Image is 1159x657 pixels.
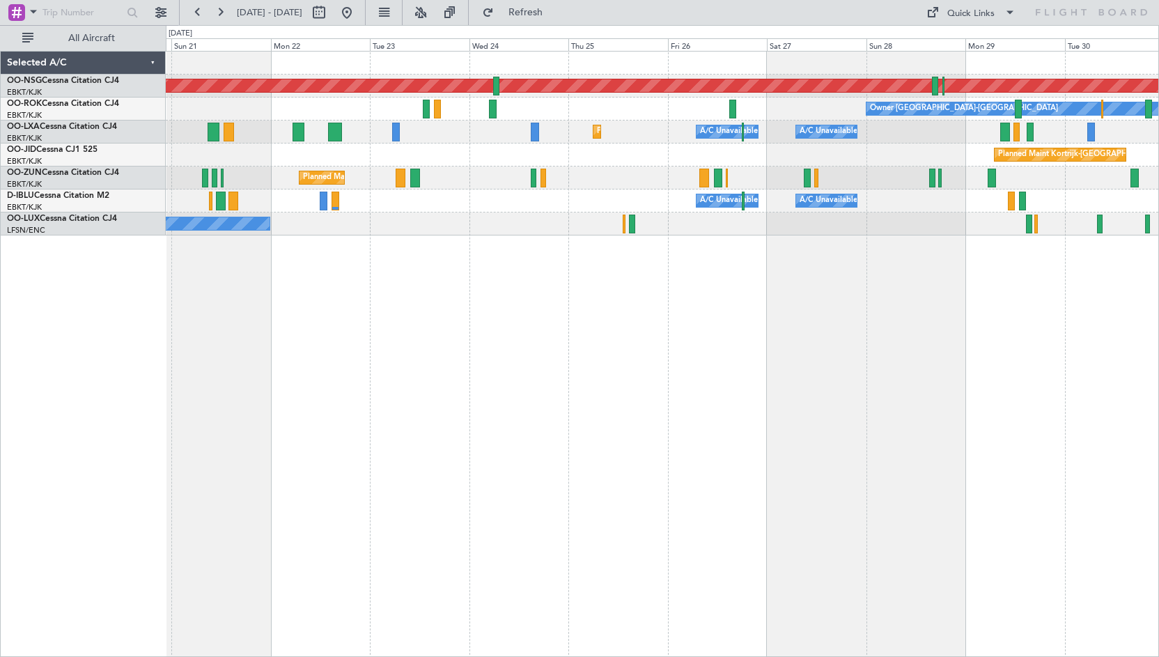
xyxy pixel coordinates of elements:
div: Sun 21 [171,38,271,51]
a: EBKT/KJK [7,156,42,167]
a: OO-ZUNCessna Citation CJ4 [7,169,119,177]
div: Mon 29 [965,38,1065,51]
a: LFSN/ENC [7,225,45,235]
div: Mon 22 [271,38,371,51]
button: Refresh [476,1,559,24]
a: OO-LXACessna Citation CJ4 [7,123,117,131]
div: [DATE] [169,28,192,40]
span: OO-NSG [7,77,42,85]
div: Owner [GEOGRAPHIC_DATA]-[GEOGRAPHIC_DATA] [870,98,1058,119]
div: Sat 27 [767,38,866,51]
span: OO-LUX [7,215,40,223]
div: Planned Maint Kortrijk-[GEOGRAPHIC_DATA] [597,121,759,142]
span: Refresh [497,8,555,17]
span: OO-LXA [7,123,40,131]
div: A/C Unavailable [GEOGRAPHIC_DATA]-[GEOGRAPHIC_DATA] [800,190,1022,211]
span: OO-ZUN [7,169,42,177]
a: EBKT/KJK [7,179,42,190]
div: Quick Links [947,7,995,21]
a: EBKT/KJK [7,87,42,98]
div: A/C Unavailable [800,121,857,142]
span: OO-ROK [7,100,42,108]
div: Thu 25 [568,38,668,51]
a: OO-JIDCessna CJ1 525 [7,146,98,154]
button: All Aircraft [15,27,151,49]
span: D-IBLU [7,192,34,200]
button: Quick Links [919,1,1022,24]
a: EBKT/KJK [7,133,42,144]
a: D-IBLUCessna Citation M2 [7,192,109,200]
input: Trip Number [42,2,123,23]
div: Sun 28 [866,38,966,51]
div: Wed 24 [469,38,569,51]
a: EBKT/KJK [7,110,42,121]
span: [DATE] - [DATE] [237,6,302,19]
a: OO-LUXCessna Citation CJ4 [7,215,117,223]
a: OO-NSGCessna Citation CJ4 [7,77,119,85]
a: OO-ROKCessna Citation CJ4 [7,100,119,108]
div: Planned Maint Kortrijk-[GEOGRAPHIC_DATA] [303,167,465,188]
div: A/C Unavailable [GEOGRAPHIC_DATA] ([GEOGRAPHIC_DATA] National) [700,190,959,211]
span: OO-JID [7,146,36,154]
span: All Aircraft [36,33,147,43]
a: EBKT/KJK [7,202,42,212]
div: Tue 23 [370,38,469,51]
div: A/C Unavailable [GEOGRAPHIC_DATA] ([GEOGRAPHIC_DATA] National) [700,121,959,142]
div: Fri 26 [668,38,768,51]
